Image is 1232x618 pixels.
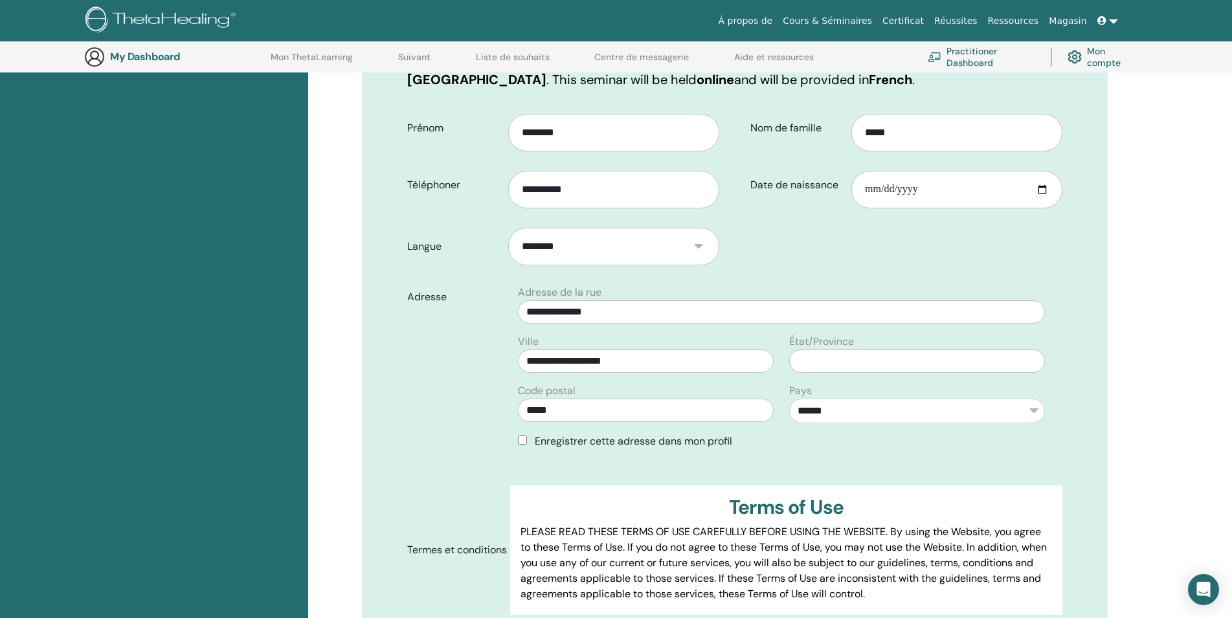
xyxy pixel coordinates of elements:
img: cog.svg [1068,47,1081,67]
a: Aide et ressources [734,52,814,72]
label: Langue [398,234,508,259]
label: État/Province [789,334,854,349]
label: Téléphoner [398,173,508,197]
label: Code postal [518,383,576,399]
a: Centre de messagerie [594,52,689,72]
label: Adresse de la rue [518,285,601,300]
a: Mon compte [1068,43,1135,71]
img: logo.png [85,6,240,36]
b: online [697,71,734,88]
a: Ressources [983,9,1044,33]
a: Réussites [929,9,982,33]
div: Open Intercom Messenger [1188,574,1219,605]
label: Prénom [398,116,508,140]
a: À propos de [713,9,778,33]
label: Nom de famille [741,116,851,140]
a: Cours & Séminaires [778,9,877,33]
a: Suivant [398,52,431,72]
a: Certificat [877,9,929,33]
b: [GEOGRAPHIC_DATA], [GEOGRAPHIC_DATA] [407,52,992,88]
a: Liste de souhaits [476,52,550,72]
b: French [869,71,912,88]
label: Ville [518,334,539,349]
label: Termes et conditions [398,538,510,562]
label: Pays [789,383,812,399]
h3: Terms of Use [521,496,1052,519]
label: Adresse [398,285,510,309]
label: Date de naissance [741,173,851,197]
img: generic-user-icon.jpg [84,47,105,67]
a: Practitioner Dashboard [928,43,1035,71]
a: Mon ThetaLearning [271,52,353,72]
p: PLEASE READ THESE TERMS OF USE CAREFULLY BEFORE USING THE WEBSITE. By using the Website, you agre... [521,524,1052,602]
span: Enregistrer cette adresse dans mon profil [535,434,732,448]
h3: My Dashboard [110,50,240,63]
img: chalkboard-teacher.svg [928,52,941,62]
a: Magasin [1044,9,1092,33]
